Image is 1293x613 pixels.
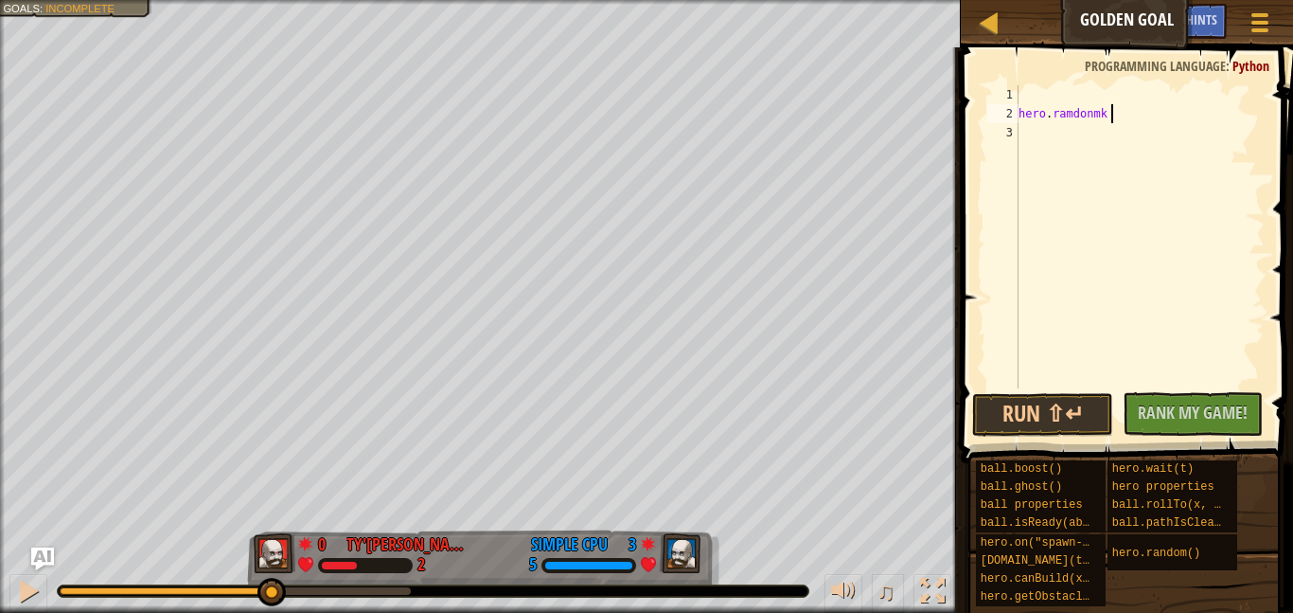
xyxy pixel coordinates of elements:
[1112,480,1214,494] span: hero properties
[913,574,951,613] button: Toggle fullscreen
[531,532,608,557] div: Simple CPU
[972,393,1113,437] button: Run ⇧↵
[254,533,295,573] img: thang_avatar_frame.png
[1123,392,1264,436] button: Rank My Game!
[987,104,1018,123] div: 2
[1085,57,1226,75] span: Programming language
[1186,10,1217,28] span: Hints
[31,548,54,570] button: Ask AI
[981,516,1124,530] span: ball.isReady(ability)
[1125,4,1177,39] button: Ask AI
[346,532,469,557] div: Ty'[PERSON_NAME]
[318,532,337,550] div: 0
[1112,516,1262,530] span: ball.pathIsClear(x, y)
[1112,462,1194,476] span: hero.wait(t)
[981,590,1144,604] span: hero.getObstacleAt(x, y)
[529,557,537,574] div: 5
[987,85,1018,104] div: 1
[40,2,45,14] span: :
[1138,401,1248,424] span: Rank My Game!
[981,462,1062,476] span: ball.boost()
[981,554,1151,568] span: [DOMAIN_NAME](type, x, y)
[617,532,636,550] div: 3
[1112,498,1228,512] span: ball.rollTo(x, y)
[45,2,115,14] span: Incomplete
[1232,57,1269,75] span: Python
[981,480,1062,494] span: ball.ghost()
[1135,10,1167,28] span: Ask AI
[1236,4,1284,48] button: Show game menu
[981,536,1144,550] span: hero.on("spawn-ball", f)
[1112,547,1201,560] span: hero.random()
[660,533,701,573] img: thang_avatar_frame.png
[981,572,1110,586] span: hero.canBuild(x, y)
[876,577,894,605] span: ♫
[824,574,862,613] button: Adjust volume
[3,2,40,14] span: Goals
[981,498,1083,512] span: ball properties
[1226,57,1232,75] span: :
[9,574,47,613] button: Ctrl + P: Pause
[417,557,425,574] div: 2
[987,123,1018,142] div: 3
[872,574,904,613] button: ♫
